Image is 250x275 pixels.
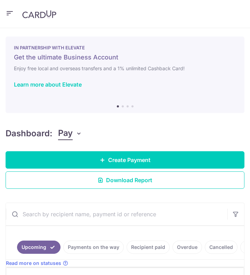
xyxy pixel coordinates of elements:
a: Cancelled [205,241,237,254]
img: CardUp [22,10,56,18]
span: Read more on statuses [6,260,61,267]
span: Create Payment [108,156,151,164]
a: Download Report [6,171,244,189]
a: Learn more about Elevate [14,81,82,88]
a: Upcoming [17,241,61,254]
a: Recipient paid [127,241,170,254]
a: Create Payment [6,151,244,169]
p: IN PARTNERSHIP WITH ELEVATE [14,45,236,50]
input: Search by recipient name, payment id or reference [6,203,227,225]
a: Overdue [172,241,202,254]
span: Download Report [106,176,152,184]
a: Read more on statuses [6,260,68,267]
h4: Dashboard: [6,128,53,139]
span: Pay [58,127,73,140]
h5: Get the ultimate Business Account [14,53,236,62]
h6: Enjoy free local and overseas transfers and a 1% unlimited Cashback Card! [14,64,236,73]
button: Pay [58,127,82,140]
a: Payments on the way [63,241,124,254]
